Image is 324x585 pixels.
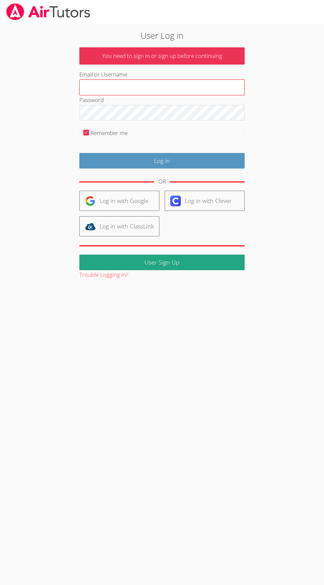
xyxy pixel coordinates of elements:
[85,196,96,206] img: google-logo-50288ca7cdecda66e5e0955fdab243c47b7ad437acaf1139b6f446037453330a.svg
[158,177,166,186] div: OR
[79,191,159,211] a: Log in with Google
[79,71,127,78] label: Email or Username
[79,255,245,270] a: User Sign Up
[79,47,245,65] p: You need to sign in or sign up before continuing
[79,270,128,280] button: Trouble Logging In?
[91,129,128,137] label: Remember me
[85,221,96,232] img: classlink-logo-d6bb404cc1216ec64c9a2012d9dc4662098be43eaf13dc465df04b49fa7ab582.svg
[45,29,279,42] h2: User Log in
[6,3,91,20] img: airtutors_banner-c4298cdbf04f3fff15de1276eac7730deb9818008684d7c2e4769d2f7ddbe033.png
[165,191,245,211] a: Log in with Clever
[79,216,159,236] a: Log in with ClassLink
[170,196,181,206] img: clever-logo-6eab21bc6e7a338710f1a6ff85c0baf02591cd810cc4098c63d3a4b26e2feb20.svg
[79,153,245,169] input: Log in
[79,96,104,104] label: Password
